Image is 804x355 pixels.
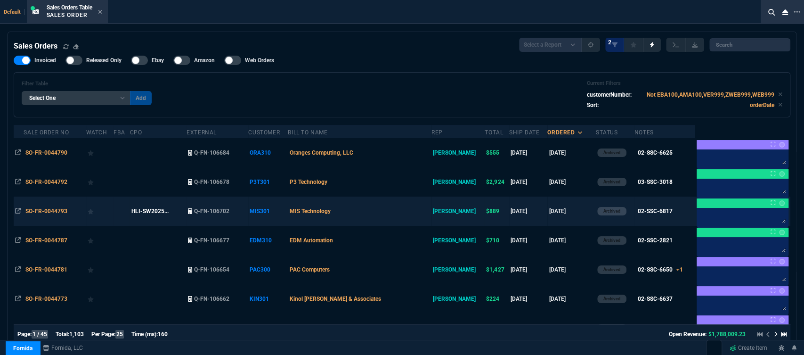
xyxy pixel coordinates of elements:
span: Q-FN-106702 [194,208,229,215]
h6: Filter Table [22,81,152,87]
td: $2,924 [485,167,509,197]
span: Kinol [PERSON_NAME] & Associates [289,296,381,302]
div: Add to Watchlist [88,146,112,159]
div: Sale Order No. [24,129,70,136]
td: $224 [485,284,509,314]
div: CPO [130,129,142,136]
td: [DATE] [509,138,547,167]
td: [DATE] [509,167,547,197]
td: [DATE] [509,284,547,314]
span: Oranges Computing, LLC [289,149,353,156]
td: [PERSON_NAME] [431,138,485,167]
td: $555 [485,138,509,167]
div: Add to Watchlist [88,205,112,218]
span: 1 / 45 [32,330,48,338]
span: SO-FR-0044781 [25,266,67,273]
h6: Current Filters [587,80,782,87]
span: 2 [608,39,611,46]
h4: Sales Orders [14,41,57,52]
div: Add to Watchlist [88,234,112,247]
span: Web Orders [245,57,274,64]
td: [DATE] [509,255,547,284]
div: Customer [248,129,280,136]
span: Open Revenue: [669,331,707,338]
nx-icon: Open In Opposite Panel [15,179,21,185]
span: HLI-SW2025... [131,208,169,215]
td: ORA310 [248,138,288,167]
span: Invoiced [34,57,56,64]
span: P3 Technology [289,179,327,185]
nx-icon: Open In Opposite Panel [15,296,21,302]
span: Released Only [86,57,122,64]
span: Page: [17,331,32,338]
div: 02-SSC-6650+1 [638,265,683,274]
span: Q-FN-106654 [194,266,229,273]
p: customerNumber: [587,91,632,99]
div: ordered [547,129,575,136]
div: Bill To Name [288,129,327,136]
span: Q-FN-106677 [194,237,229,244]
a: Create Item [726,341,771,355]
div: Status [596,129,618,136]
code: Not EBA100,AMA100,VER999,ZWEB999,WEB999 [647,91,774,98]
nx-icon: Close Tab [98,8,102,16]
div: Total [485,129,503,136]
p: Archived [603,295,620,303]
p: Sort: [587,101,599,109]
span: Amazon [194,57,215,64]
span: Q-FN-106678 [194,179,229,185]
div: External [187,129,217,136]
td: $195 [485,314,509,343]
span: Total: [56,331,69,338]
td: [DATE] [547,226,596,255]
span: +1 [676,266,683,273]
nx-icon: Open In Opposite Panel [15,237,21,244]
p: Archived [603,178,620,186]
td: $889 [485,197,509,226]
span: MIS Technology [289,208,330,215]
span: EDM Automation [289,237,333,244]
span: Time (ms): [131,331,158,338]
td: [DATE] [509,226,547,255]
span: 25 [115,330,124,338]
td: [PERSON_NAME] [431,255,485,284]
nx-icon: Open In Opposite Panel [15,149,21,156]
td: [PERSON_NAME] [431,167,485,197]
div: 03-SSC-3018 [638,178,673,186]
div: 02-SSC-2821 [638,236,673,245]
span: PAC Computers [289,266,329,273]
nx-icon: Open In Opposite Panel [15,208,21,215]
p: Archived [603,237,620,244]
td: [DATE] [547,255,596,284]
p: Archived [603,266,620,273]
span: $1,788,009.23 [708,331,746,338]
td: [DATE] [547,138,596,167]
span: Q-FN-106662 [194,296,229,302]
span: Per Page: [91,331,115,338]
td: [DATE] [509,197,547,226]
span: SO-FR-0044790 [25,149,67,156]
span: Q-FN-106684 [194,149,229,156]
td: [PERSON_NAME] [431,226,485,255]
span: SO-FR-0044787 [25,237,67,244]
td: [DATE] [547,197,596,226]
p: Archived [603,207,620,215]
td: P3T301 [248,167,288,197]
span: 160 [158,331,168,338]
td: [DATE] [509,314,547,343]
nx-icon: Search [764,7,779,18]
div: Add to Watchlist [88,263,112,276]
td: KIN301 [248,284,288,314]
nx-icon: Open New Tab [794,8,800,17]
p: Archived [603,149,620,157]
td: $710 [485,226,509,255]
span: SO-FR-0044773 [25,296,67,302]
code: orderDate [750,102,774,108]
span: Sales Orders Table [47,4,92,11]
div: Add to Watchlist [88,322,112,335]
td: [PERSON_NAME] [431,284,485,314]
td: [DATE] [547,167,596,197]
td: [PERSON_NAME] [431,197,485,226]
td: EDM310 [248,226,288,255]
nx-fornida-value: HLI-SW2025 [131,207,185,215]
